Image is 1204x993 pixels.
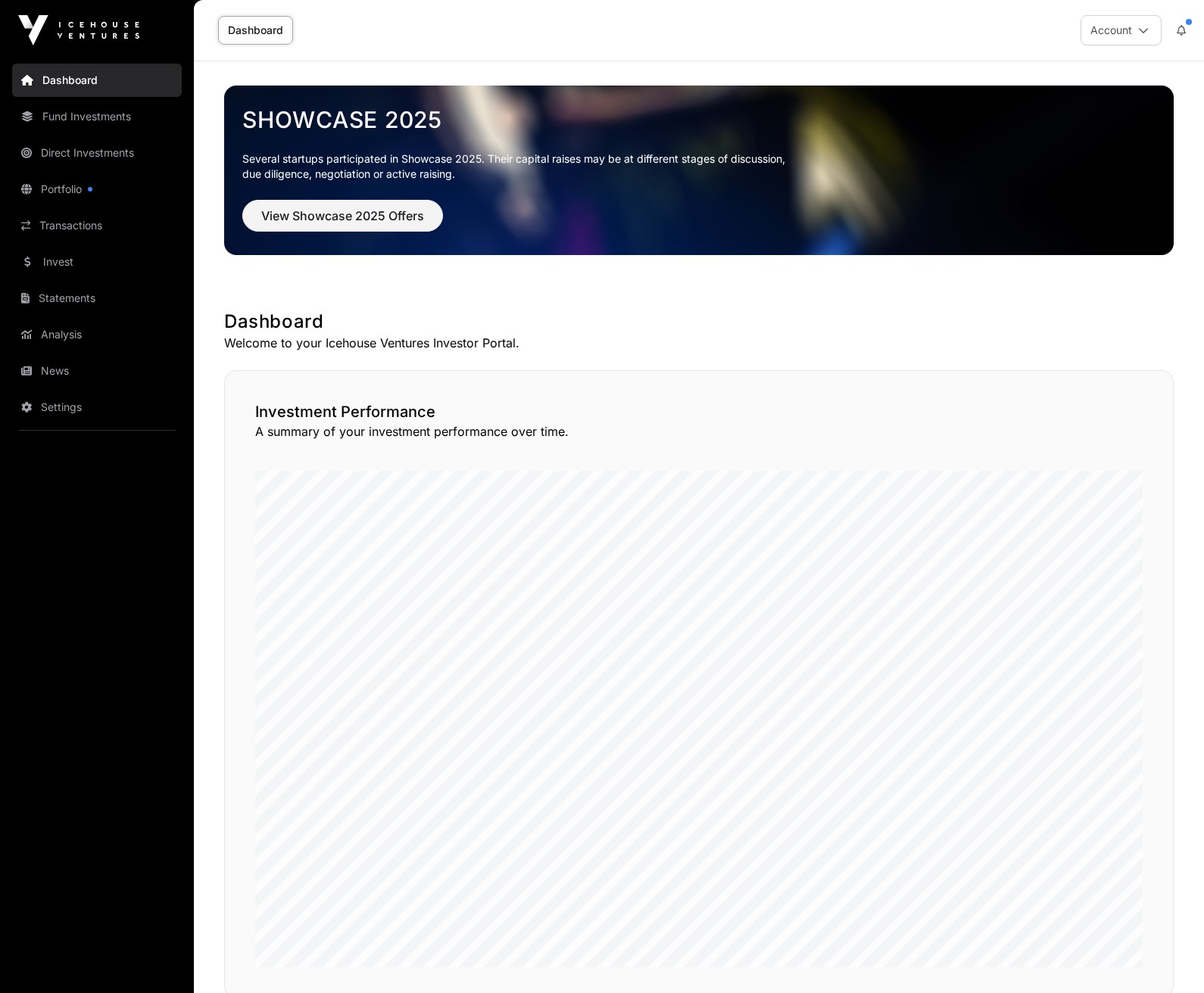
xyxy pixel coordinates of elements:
button: Account [1081,15,1162,45]
a: Showcase 2025 [242,106,1156,133]
a: Dashboard [12,64,182,97]
a: Transactions [12,209,182,242]
p: Welcome to your Icehouse Ventures Investor Portal. [224,334,1174,352]
button: View Showcase 2025 Offers [242,200,443,232]
h2: Investment Performance [255,401,1143,422]
a: Portfolio [12,173,182,206]
a: News [12,354,182,388]
h1: Dashboard [224,310,1174,334]
a: Statements [12,282,182,315]
a: View Showcase 2025 Offers [242,215,443,230]
img: Showcase 2025 [224,86,1174,255]
p: A summary of your investment performance over time. [255,422,1143,440]
a: Analysis [12,318,182,351]
a: Invest [12,245,182,279]
a: Fund Investments [12,100,182,133]
p: Several startups participated in Showcase 2025. Their capital raises may be at different stages o... [242,151,1156,182]
a: Dashboard [218,16,293,45]
a: Settings [12,391,182,424]
a: Direct Investments [12,136,182,170]
img: Icehouse Ventures Logo [18,15,139,45]
span: View Showcase 2025 Offers [261,207,424,225]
